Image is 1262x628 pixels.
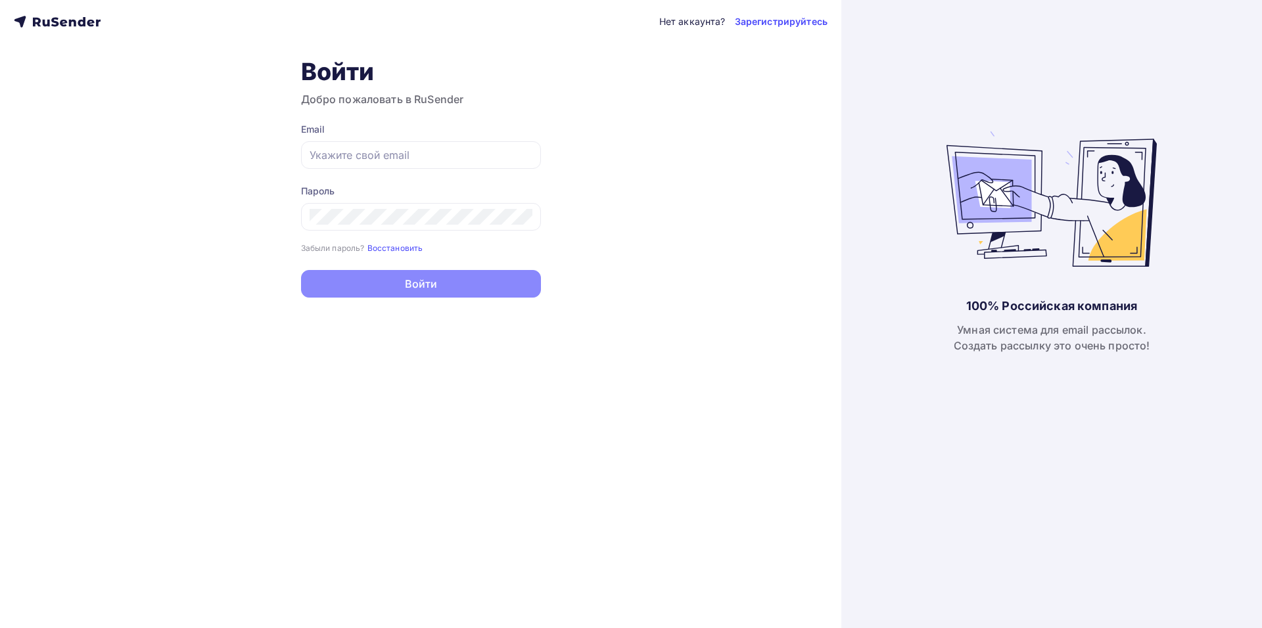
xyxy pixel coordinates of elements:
[954,322,1150,353] div: Умная система для email рассылок. Создать рассылку это очень просто!
[310,147,532,163] input: Укажите свой email
[966,298,1137,314] div: 100% Российская компания
[367,242,423,253] a: Восстановить
[301,57,541,86] h1: Войти
[301,270,541,298] button: Войти
[659,15,726,28] div: Нет аккаунта?
[301,243,365,253] small: Забыли пароль?
[301,123,541,136] div: Email
[367,243,423,253] small: Восстановить
[301,91,541,107] h3: Добро пожаловать в RuSender
[301,185,541,198] div: Пароль
[735,15,828,28] a: Зарегистрируйтесь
